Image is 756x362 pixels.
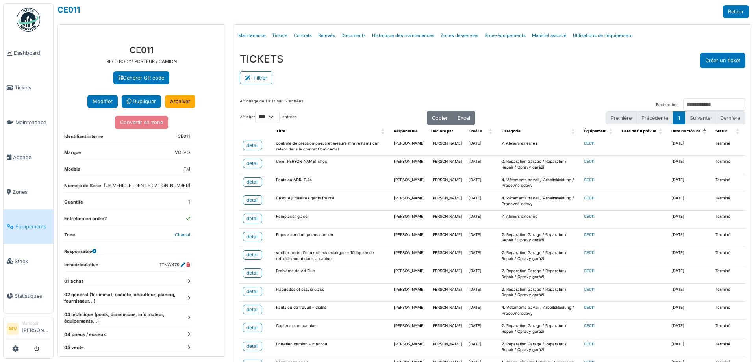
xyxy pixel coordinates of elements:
a: Matériel associé [529,26,570,45]
div: detail [246,197,259,204]
td: [DATE] [465,320,498,338]
a: detail [243,323,262,332]
dd: CE011 [178,133,190,140]
td: [PERSON_NAME] [391,137,428,156]
span: Date de fin prévue: Activate to sort [659,125,663,137]
a: Agenda [4,140,53,175]
a: detail [243,287,262,296]
td: [DATE] [668,228,712,247]
td: [DATE] [668,265,712,283]
li: MV [7,323,19,335]
a: Équipements [4,209,53,244]
td: [DATE] [465,283,498,301]
td: 7. Ateliers externes [498,210,581,228]
td: Pantalon de travail + diable [273,302,391,320]
td: Terminé [712,228,745,247]
a: CE011 [584,232,595,237]
td: 2. Réparation Garage / Reparatur / Repair / Opravy garáží [498,283,581,301]
td: [DATE] [465,137,498,156]
h3: TICKETS [240,53,283,65]
td: [DATE] [668,302,712,320]
td: [DATE] [668,283,712,301]
a: detail [243,141,262,150]
dt: Zone [64,232,75,241]
td: 4. Vêtements travail / Arbeitskleidung / Pracovné odevy [498,174,581,192]
td: [DATE] [465,265,498,283]
a: CE011 [584,323,595,328]
td: verifier perte d'eau+ check eclairgae + 10l liquide de refroidisement dans la cabine [273,247,391,265]
div: detail [246,178,259,186]
td: [DATE] [465,247,498,265]
a: detail [243,159,262,168]
td: [PERSON_NAME] [391,265,428,283]
span: Date de clôture [671,129,700,133]
a: CE011 [57,5,80,15]
td: [PERSON_NAME] [391,283,428,301]
a: Documents [338,26,369,45]
div: detail [246,233,259,240]
a: Statistiques [4,278,53,313]
td: [DATE] [668,192,712,210]
td: Entretien camion + manitou [273,338,391,356]
a: Historique des maintenances [369,26,437,45]
td: [PERSON_NAME] [428,247,465,265]
dd: 1 [188,199,190,206]
td: contrôle de pression pneus et mesure mm restants car retard dans le contrat Continental [273,137,391,156]
td: Remplacer glace [273,210,391,228]
a: detail [243,232,262,241]
button: Copier [427,111,453,125]
td: [DATE] [465,156,498,174]
a: Contrats [291,26,315,45]
td: [DATE] [668,137,712,156]
dt: Immatriculation [64,262,98,271]
td: Terminé [712,338,745,356]
span: Titre [276,129,285,133]
span: Créé le [469,129,482,133]
a: detail [243,250,262,260]
span: Tickets [15,84,50,91]
span: Copier [432,115,448,121]
span: Stock [15,258,50,265]
td: [PERSON_NAME] [428,156,465,174]
td: Terminé [712,320,745,338]
div: Affichage de 1 à 17 sur 17 entrées [240,98,303,111]
a: Dashboard [4,36,53,71]
td: [DATE] [668,338,712,356]
td: [PERSON_NAME] [428,228,465,247]
a: CE011 [584,196,595,200]
a: detail [243,214,262,223]
span: Statut: Activate to sort [736,125,741,137]
select: Afficherentrées [255,111,280,123]
td: 2. Réparation Garage / Reparatur / Repair / Opravy garáží [498,228,581,247]
td: 4. Vêtements travail / Arbeitskleidung / Pracovné odevy [498,192,581,210]
h3: CE011 [64,45,219,55]
span: Statut [715,129,727,133]
td: 7. Ateliers externes [498,137,581,156]
div: detail [246,269,259,277]
span: Date de fin prévue [622,129,656,133]
nav: pagination [606,111,745,124]
td: [PERSON_NAME] [391,192,428,210]
td: [DATE] [668,247,712,265]
td: Capteur pneu camion [273,320,391,338]
button: Filtrer [240,71,272,84]
td: 2. Réparation Garage / Reparatur / Repair / Opravy garáží [498,338,581,356]
dt: Modèle [64,166,80,176]
span: Excel [458,115,470,121]
li: [PERSON_NAME] [22,320,50,337]
button: Modifier [87,95,118,108]
span: Statistiques [15,292,50,300]
dt: Quantité [64,199,83,209]
span: Créé le: Activate to sort [489,125,494,137]
a: Retour [723,5,749,18]
a: detail [243,195,262,205]
label: Afficher entrées [240,111,296,123]
a: CE011 [584,269,595,273]
td: [PERSON_NAME] [391,156,428,174]
dt: 05 vente [64,344,190,351]
dt: 02 general (1er immat, société, chauffeur, planing, fournisseur...) [64,291,190,305]
td: [PERSON_NAME] [391,174,428,192]
a: CE011 [584,305,595,310]
dd: 1TNW479 [159,262,190,268]
a: Maintenance [4,105,53,140]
